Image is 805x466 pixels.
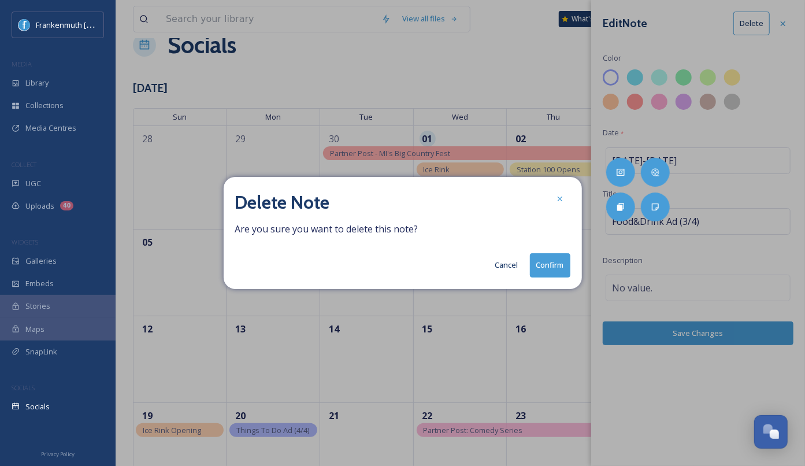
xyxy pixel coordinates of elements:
[25,123,76,134] span: Media Centres
[25,346,57,357] span: SnapLink
[12,60,32,68] span: MEDIA
[60,201,73,210] div: 40
[25,201,54,212] span: Uploads
[18,19,30,31] img: Social%20Media%20PFP%202025.jpg
[25,401,50,412] span: Socials
[12,238,38,246] span: WIDGETS
[25,278,54,289] span: Embeds
[754,415,788,449] button: Open Chat
[12,383,35,392] span: SOCIALS
[36,19,123,30] span: Frankenmuth [US_STATE]
[25,77,49,88] span: Library
[12,160,36,169] span: COLLECT
[530,253,570,277] button: Confirm
[25,100,64,111] span: Collections
[41,450,75,458] span: Privacy Policy
[25,301,50,312] span: Stories
[25,178,41,189] span: UGC
[25,256,57,267] span: Galleries
[41,446,75,460] a: Privacy Policy
[235,188,330,216] h2: Delete Note
[235,222,570,236] span: Are you sure you want to delete this note?
[489,254,524,276] button: Cancel
[25,324,44,335] span: Maps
